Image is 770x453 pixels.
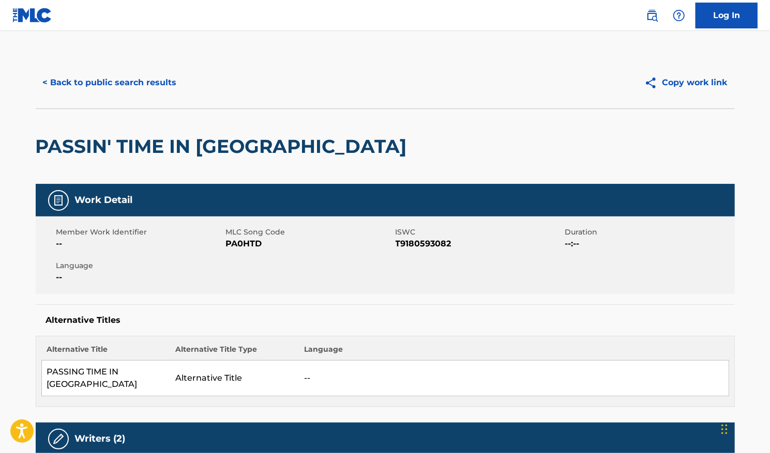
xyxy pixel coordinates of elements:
img: Work Detail [52,194,65,207]
th: Alternative Title Type [170,344,299,361]
div: Help [669,5,689,26]
span: MLC Song Code [226,227,393,238]
div: Drag [721,414,728,445]
span: PA0HTD [226,238,393,250]
img: Writers [52,433,65,445]
img: help [673,9,685,22]
h5: Work Detail [75,194,133,206]
span: T9180593082 [396,238,563,250]
td: Alternative Title [170,361,299,396]
th: Alternative Title [41,344,170,361]
th: Language [299,344,729,361]
span: Member Work Identifier [56,227,223,238]
a: Public Search [642,5,662,26]
h2: PASSIN' TIME IN [GEOGRAPHIC_DATA] [36,135,412,158]
td: -- [299,361,729,396]
h5: Writers (2) [75,433,126,445]
img: Copy work link [644,76,662,89]
td: PASSING TIME IN [GEOGRAPHIC_DATA] [41,361,170,396]
a: Log In [696,3,758,28]
span: -- [56,271,223,284]
button: Copy work link [637,70,735,96]
img: MLC Logo [12,8,52,23]
button: < Back to public search results [36,70,184,96]
iframe: Chat Widget [718,403,770,453]
span: ISWC [396,227,563,238]
span: Language [56,260,223,271]
span: -- [56,238,223,250]
span: Duration [565,227,732,238]
h5: Alternative Titles [46,315,724,325]
span: --:-- [565,238,732,250]
img: search [646,9,658,22]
